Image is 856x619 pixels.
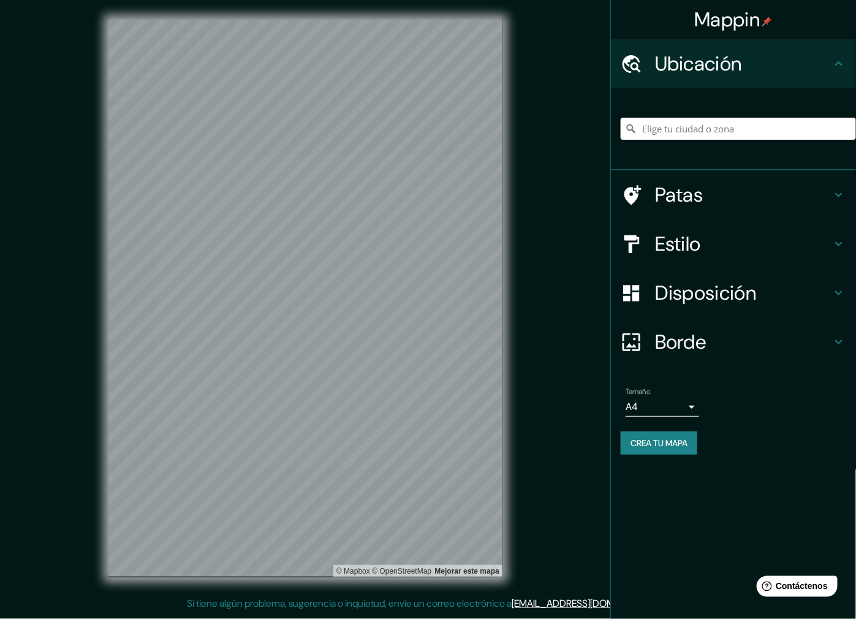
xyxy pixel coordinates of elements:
[611,39,856,88] div: Ubicación
[611,317,856,366] div: Borde
[512,597,663,610] a: [EMAIL_ADDRESS][DOMAIN_NAME]
[626,387,651,397] font: Tamaño
[655,280,756,306] font: Disposición
[336,567,370,575] font: © Mapbox
[621,118,856,140] input: Elige tu ciudad o zona
[611,170,856,219] div: Patas
[435,567,499,575] font: Mejorar este mapa
[372,567,431,575] a: Mapa de OpenStreet
[655,231,701,257] font: Estilo
[655,182,703,208] font: Patas
[435,567,499,575] a: Map feedback
[655,51,742,77] font: Ubicación
[621,431,697,455] button: Crea tu mapa
[695,7,760,32] font: Mappin
[762,17,772,26] img: pin-icon.png
[372,567,431,575] font: © OpenStreetMap
[611,268,856,317] div: Disposición
[336,567,370,575] a: Mapbox
[108,20,502,577] canvas: Mapa
[631,438,687,449] font: Crea tu mapa
[655,329,706,355] font: Borde
[626,397,699,417] div: A4
[626,400,638,413] font: A4
[187,597,512,610] font: Si tiene algún problema, sugerencia o inquietud, envíe un correo electrónico a
[611,219,856,268] div: Estilo
[747,571,843,606] iframe: Lanzador de widgets de ayuda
